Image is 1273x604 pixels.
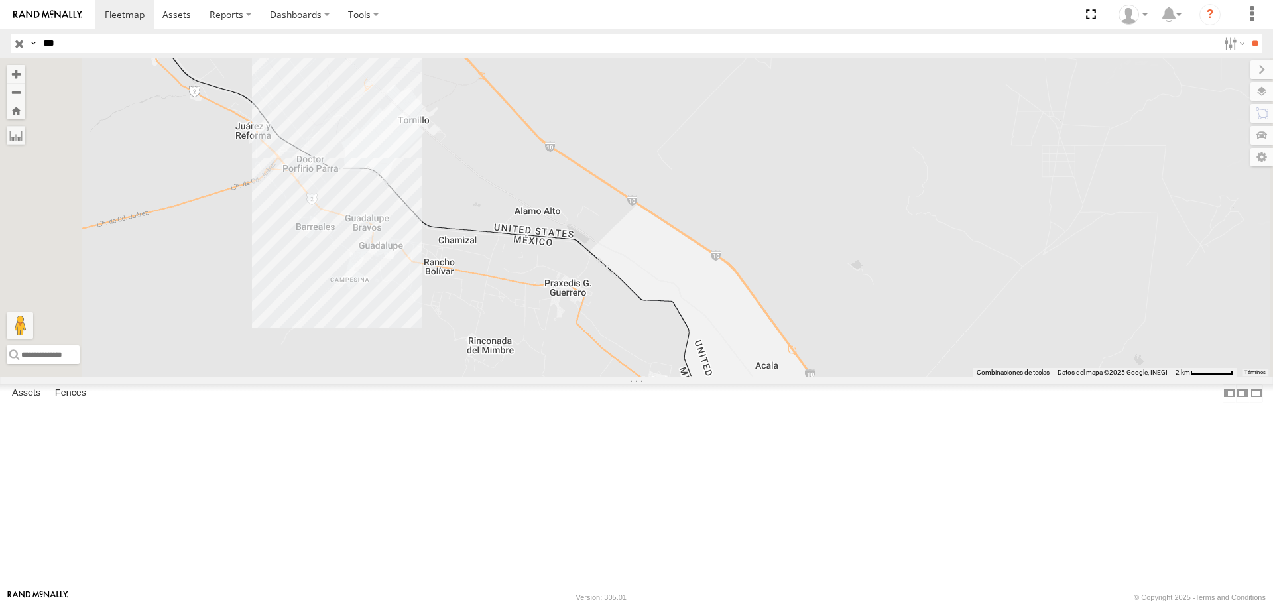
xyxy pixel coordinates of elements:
button: Zoom Home [7,101,25,119]
label: Map Settings [1250,148,1273,166]
a: Visit our Website [7,591,68,604]
a: Términos [1244,369,1266,375]
label: Dock Summary Table to the Right [1236,384,1249,403]
img: rand-logo.svg [13,10,82,19]
label: Search Filter Options [1219,34,1247,53]
div: © Copyright 2025 - [1134,593,1266,601]
button: Combinaciones de teclas [977,368,1050,377]
button: Zoom out [7,83,25,101]
label: Fences [48,385,93,403]
label: Search Query [28,34,38,53]
i: ? [1199,4,1221,25]
div: carolina herrera [1114,5,1152,25]
span: Datos del mapa ©2025 Google, INEGI [1058,369,1168,376]
label: Measure [7,126,25,145]
div: Version: 305.01 [576,593,627,601]
label: Hide Summary Table [1250,384,1263,403]
label: Dock Summary Table to the Left [1223,384,1236,403]
button: Zoom in [7,65,25,83]
label: Assets [5,385,47,403]
a: Terms and Conditions [1195,593,1266,601]
button: Escala del mapa: 2 km por 61 píxeles [1172,368,1237,377]
button: Arrastra al hombrecito al mapa para abrir Street View [7,312,33,339]
span: 2 km [1176,369,1190,376]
